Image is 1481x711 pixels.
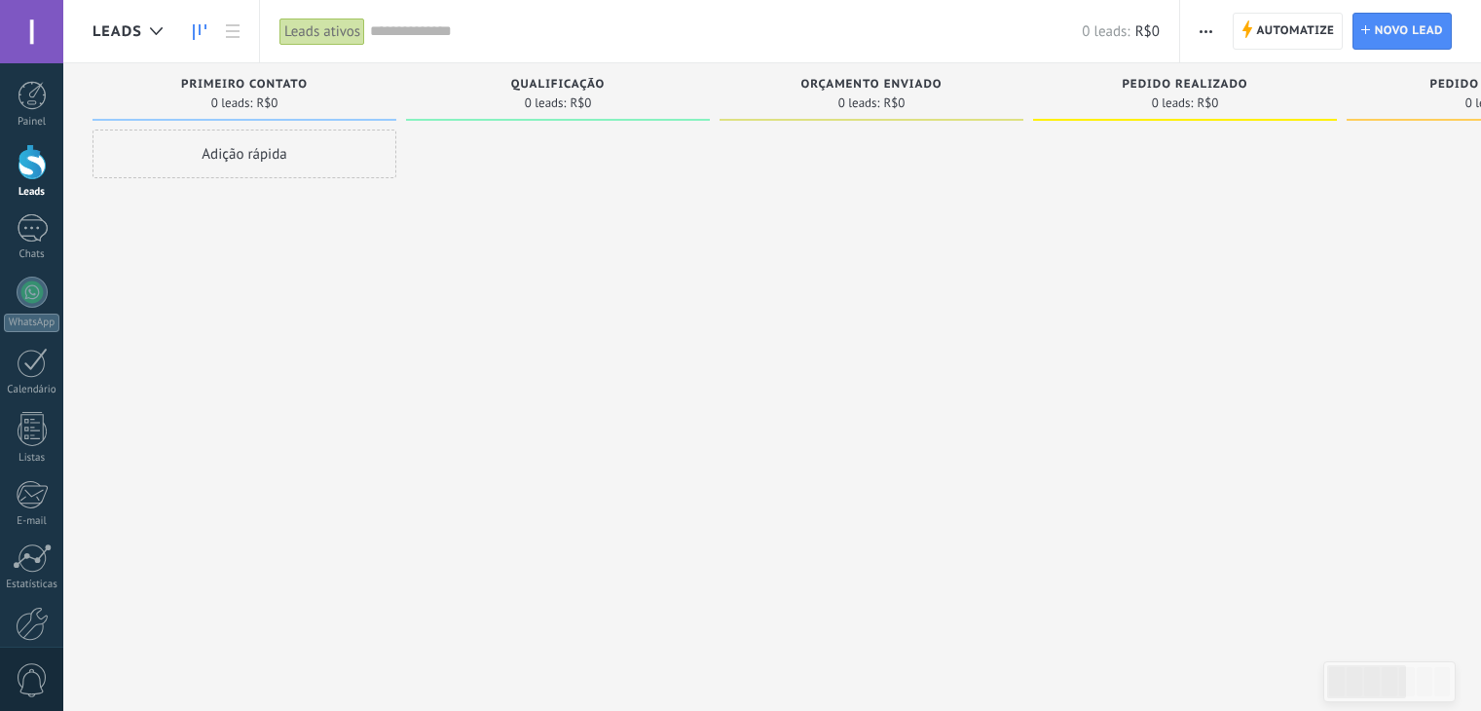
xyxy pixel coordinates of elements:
[1233,13,1343,50] a: Automatize
[181,78,308,92] span: Primeiro Contato
[729,78,1014,94] div: Orçamento enviado
[211,97,253,109] span: 0 leads:
[4,452,60,465] div: Listas
[1135,22,1160,41] span: R$0
[1043,78,1327,94] div: Pedido realizado
[279,18,365,46] div: Leads ativos
[800,78,942,92] span: Orçamento enviado
[4,186,60,199] div: Leads
[1197,97,1218,109] span: R$0
[1122,78,1247,92] span: Pedido realizado
[4,515,60,528] div: E-mail
[4,579,60,591] div: Estatísticas
[525,97,567,109] span: 0 leads:
[4,384,60,396] div: Calendário
[570,97,591,109] span: R$0
[93,130,396,178] div: Adição rápida
[4,314,59,332] div: WhatsApp
[1375,14,1443,49] span: Novo lead
[511,78,606,92] span: Qualificação
[256,97,278,109] span: R$0
[1082,22,1129,41] span: 0 leads:
[1256,14,1334,49] span: Automatize
[4,248,60,261] div: Chats
[416,78,700,94] div: Qualificação
[838,97,880,109] span: 0 leads:
[102,78,387,94] div: Primeiro Contato
[883,97,905,109] span: R$0
[1152,97,1194,109] span: 0 leads:
[93,22,142,41] span: Leads
[4,116,60,129] div: Painel
[1352,13,1452,50] a: Novo lead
